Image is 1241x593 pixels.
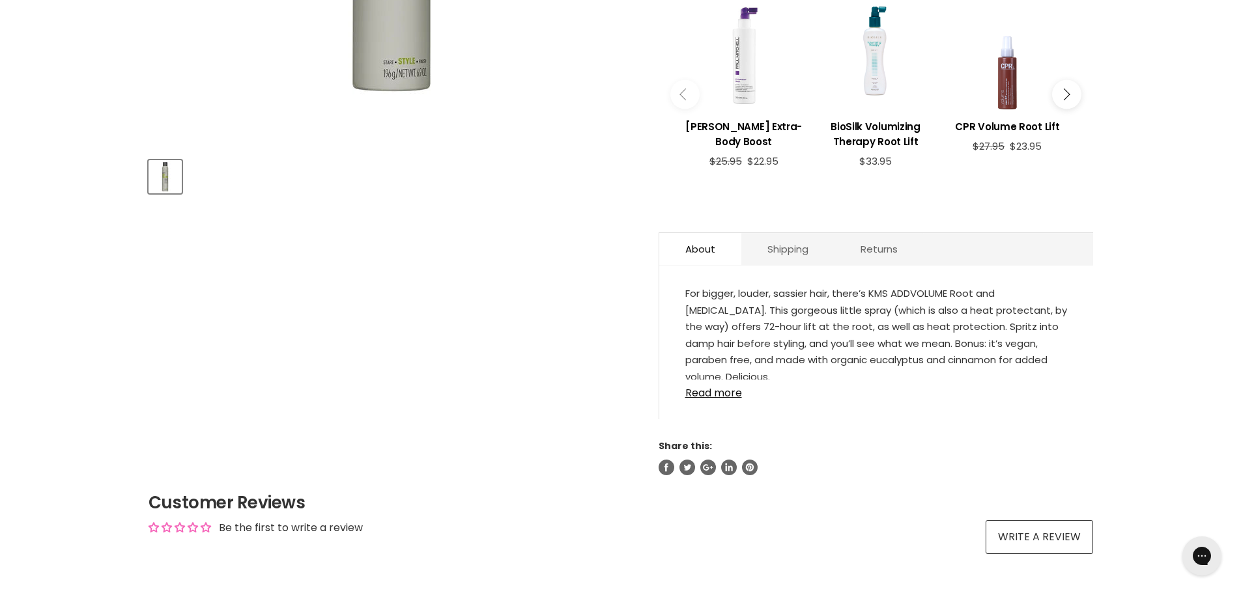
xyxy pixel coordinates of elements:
[149,491,1093,514] h2: Customer Reviews
[709,154,742,168] span: $25.95
[685,109,803,156] a: View product:Paul Mitchell Extra-Body Boost
[1176,532,1228,580] iframe: Gorgias live chat messenger
[147,156,637,193] div: Product thumbnails
[685,285,1067,379] div: Available in 196g.
[1010,139,1042,153] span: $23.95
[816,119,935,149] h3: BioSilk Volumizing Therapy Root Lift
[150,161,180,192] img: KMS Add Volume Root and Body Lift - Discontinued!
[659,440,1093,475] aside: Share this:
[685,119,803,149] h3: [PERSON_NAME] Extra-Body Boost
[149,160,182,193] button: KMS Add Volume Root and Body Lift - Discontinued!
[149,520,211,535] div: Average rating is 0.00 stars
[948,119,1066,134] h3: CPR Volume Root Lift
[685,285,1067,385] div: For bigger, louder, sassier hair, there’s KMS ADDVOLUME Root and [MEDICAL_DATA]. This gorgeous li...
[747,154,778,168] span: $22.95
[659,439,712,452] span: Share this:
[834,233,924,265] a: Returns
[219,521,363,535] div: Be the first to write a review
[973,139,1005,153] span: $27.95
[741,233,834,265] a: Shipping
[816,109,935,156] a: View product:BioSilk Volumizing Therapy Root Lift
[659,233,741,265] a: About
[859,154,892,168] span: $33.95
[986,520,1093,554] a: Write a review
[948,109,1066,141] a: View product:CPR Volume Root Lift
[685,379,1067,399] a: Read more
